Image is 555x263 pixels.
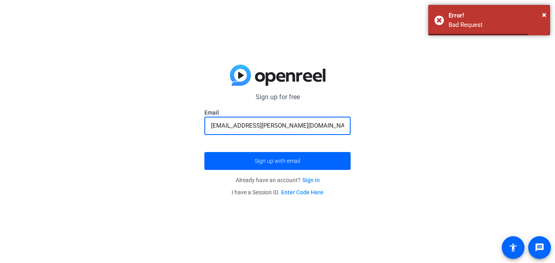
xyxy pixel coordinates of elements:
[508,243,518,252] mat-icon: accessibility
[302,177,320,183] a: Sign in
[230,65,325,86] img: blue-gradient.svg
[232,189,323,196] span: I have a Session ID.
[542,10,546,20] span: ×
[204,152,351,170] button: Sign up with email
[449,20,544,30] div: Bad Request
[211,121,344,130] input: Enter Email Address
[449,11,544,20] div: Error!
[281,189,323,196] a: Enter Code Here
[535,243,544,252] mat-icon: message
[204,92,351,102] p: Sign up for free
[204,109,351,117] label: Email
[542,9,546,21] button: Close
[236,177,320,183] span: Already have an account?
